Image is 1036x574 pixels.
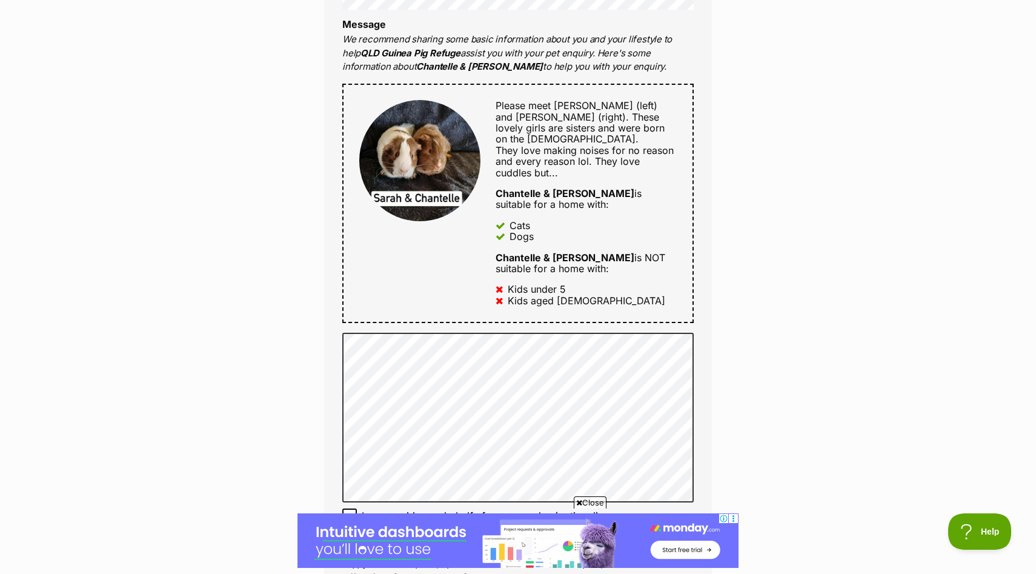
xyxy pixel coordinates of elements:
[430,1,440,11] img: consumer-privacy-logo.png
[297,513,739,568] iframe: Advertisement
[510,231,534,242] div: Dogs
[342,18,386,30] label: Message
[496,188,677,210] div: is suitable for a home with:
[342,33,694,74] p: We recommend sharing some basic information about you and your lifestyle to help assist you with ...
[496,252,677,275] div: is NOT suitable for a home with:
[508,295,665,306] div: Kids aged [DEMOGRAPHIC_DATA]
[948,513,1012,550] iframe: Help Scout Beacon - Open
[416,61,543,72] strong: Chantelle & [PERSON_NAME]
[496,252,634,264] strong: Chantelle & [PERSON_NAME]
[360,47,460,59] strong: QLD Guinea Pig Refuge
[429,1,441,11] a: Privacy Notification
[359,100,480,221] img: Chantelle & Sarah
[508,284,566,295] div: Kids under 5
[496,187,634,199] strong: Chantelle & [PERSON_NAME]
[510,220,530,231] div: Cats
[574,496,606,509] span: Close
[1,1,11,11] img: consumer-privacy-logo.png
[428,1,440,10] img: iconc.png
[496,99,674,178] span: Please meet [PERSON_NAME] (left) and [PERSON_NAME] (right). These lovely girls are sisters and we...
